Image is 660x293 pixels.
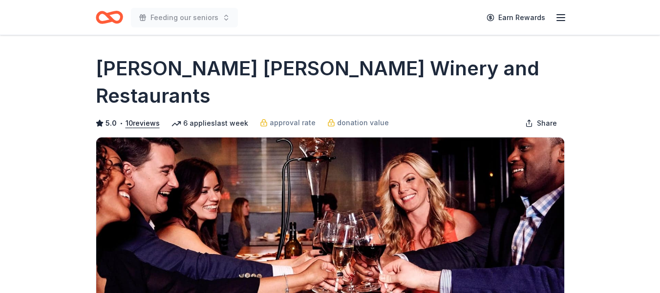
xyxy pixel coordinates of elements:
[106,117,117,129] span: 5.0
[537,117,557,129] span: Share
[327,117,389,129] a: donation value
[171,117,248,129] div: 6 applies last week
[96,6,123,29] a: Home
[131,8,238,27] button: Feeding our seniors
[270,117,316,129] span: approval rate
[337,117,389,129] span: donation value
[126,117,160,129] button: 10reviews
[96,55,565,110] h1: [PERSON_NAME] [PERSON_NAME] Winery and Restaurants
[150,12,218,23] span: Feeding our seniors
[260,117,316,129] a: approval rate
[119,119,123,127] span: •
[517,113,565,133] button: Share
[481,9,551,26] a: Earn Rewards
